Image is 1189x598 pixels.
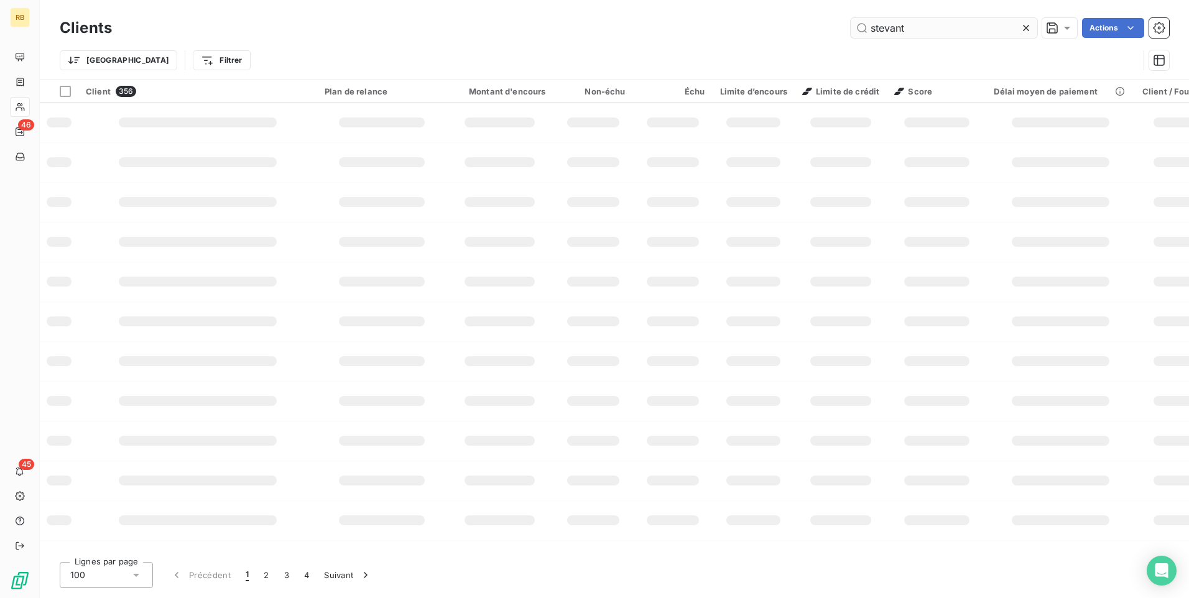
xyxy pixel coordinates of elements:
div: Délai moyen de paiement [994,86,1127,96]
img: Logo LeanPay [10,571,30,591]
span: 100 [70,569,85,581]
button: 4 [297,562,317,588]
div: Montant d'encours [454,86,546,96]
button: Actions [1082,18,1144,38]
button: 3 [277,562,297,588]
div: Plan de relance [325,86,439,96]
span: Client [86,86,111,96]
span: 46 [18,119,34,131]
input: Rechercher [851,18,1037,38]
button: 2 [256,562,276,588]
button: Précédent [163,562,238,588]
div: Limite d’encours [720,86,787,96]
button: 1 [238,562,256,588]
div: Non-échu [561,86,626,96]
div: RB [10,7,30,27]
button: Suivant [317,562,379,588]
span: 1 [246,569,249,581]
div: Open Intercom Messenger [1147,556,1177,586]
span: 45 [19,459,34,470]
div: Échu [641,86,705,96]
button: Filtrer [193,50,250,70]
span: 356 [116,86,136,97]
span: Limite de crédit [802,86,879,96]
span: Score [894,86,932,96]
button: [GEOGRAPHIC_DATA] [60,50,177,70]
h3: Clients [60,17,112,39]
